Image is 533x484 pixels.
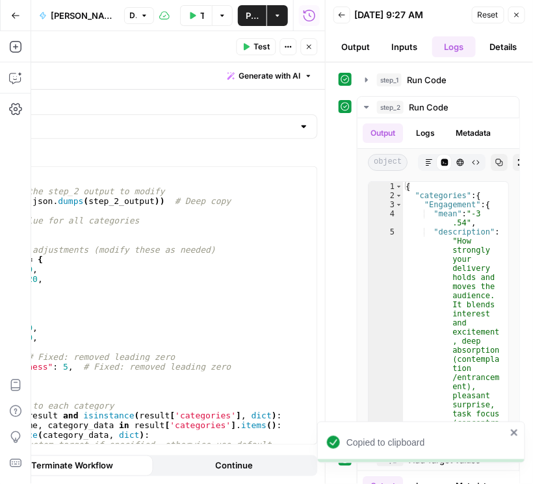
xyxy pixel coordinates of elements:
div: 4 [369,209,403,227]
button: Metadata [448,123,499,143]
span: Run Code [409,101,448,114]
div: 3 [369,200,403,209]
button: Generate with AI [222,68,318,84]
button: Draft [124,7,155,24]
span: Publish [246,9,259,22]
span: step_2 [377,101,404,114]
span: Generate with AI [239,70,301,82]
span: Toggle code folding, rows 3 through 6 [395,200,402,209]
button: Test Data [180,5,212,26]
button: [PERSON_NAME] Expression Conversion Tool [31,5,122,26]
span: object [368,154,408,171]
button: Test [237,38,276,55]
span: Test Data [200,9,204,22]
span: Run Code [407,73,447,86]
button: Inputs [383,36,427,57]
span: step_1 [377,73,402,86]
span: Test [254,41,270,53]
button: Details [481,36,525,57]
button: Continue [153,455,315,476]
span: Toggle code folding, rows 1 through 111 [395,182,402,191]
button: close [510,427,519,438]
span: [PERSON_NAME] Expression Conversion Tool [51,9,114,22]
button: Logs [432,36,476,57]
button: Logs [408,123,443,143]
span: Terminate Workflow [31,459,113,472]
div: Copied to clipboard [346,436,506,449]
button: Publish [238,5,266,26]
button: Output [333,36,378,57]
span: Toggle code folding, rows 2 through 57 [395,191,402,200]
button: Output [363,123,403,143]
span: Continue [215,459,253,472]
div: 1 [369,182,403,191]
span: Reset [478,9,499,21]
div: 2 [369,191,403,200]
button: Reset [472,6,504,23]
span: Draft [130,10,137,21]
